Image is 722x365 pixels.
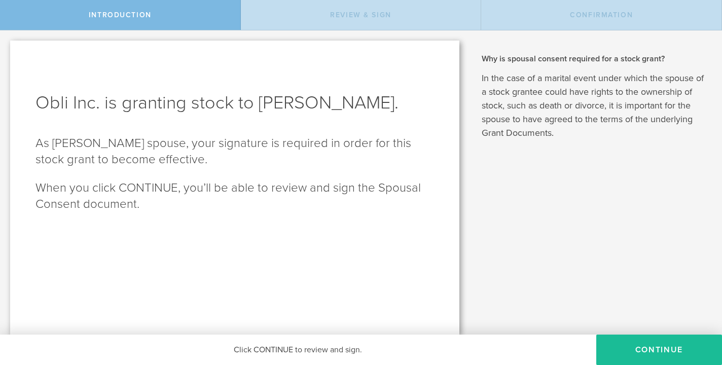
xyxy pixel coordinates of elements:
p: When you click CONTINUE, you’ll be able to review and sign the Spousal Consent document. [35,180,434,212]
p: As [PERSON_NAME] spouse, your signature is required in order for this stock grant to become effec... [35,135,434,168]
h2: Why is spousal consent required for a stock grant? [482,53,707,64]
span: Introduction [89,11,152,19]
button: CONTINUE [596,335,722,365]
span: Review & Sign [330,11,391,19]
h1: Obli Inc. is granting stock to [PERSON_NAME]. [35,91,434,115]
span: Confirmation [570,11,633,19]
p: In the case of a marital event under which the spouse of a stock grantee could have rights to the... [482,71,707,140]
